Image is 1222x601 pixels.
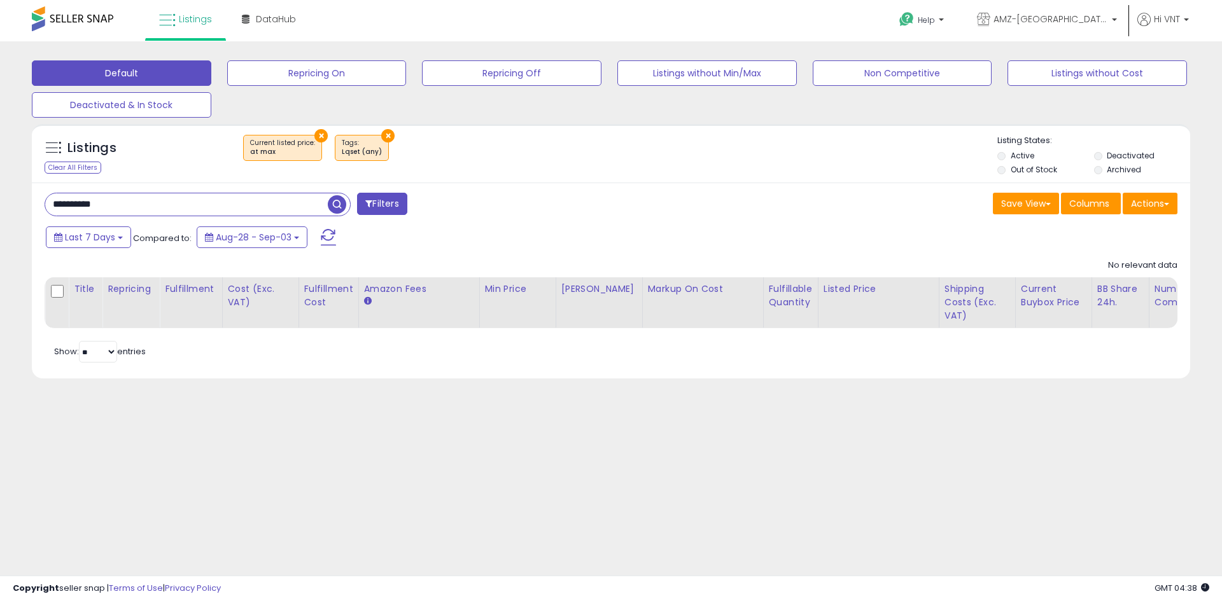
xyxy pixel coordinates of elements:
[993,193,1059,214] button: Save View
[65,231,115,244] span: Last 7 Days
[364,296,372,307] small: Amazon Fees.
[1155,282,1201,309] div: Num of Comp.
[1011,164,1057,175] label: Out of Stock
[342,148,382,156] div: Lqset (any)
[381,129,395,142] button: ×
[918,15,935,25] span: Help
[32,60,211,86] button: Default
[899,11,915,27] i: Get Help
[997,135,1190,147] p: Listing States:
[46,226,131,248] button: Last 7 Days
[256,13,296,25] span: DataHub
[1107,164,1141,175] label: Archived
[648,282,758,296] div: Markup on Cost
[304,282,353,309] div: Fulfillment Cost
[250,148,315,156] div: at max
[1154,13,1180,25] span: Hi VNT
[422,60,601,86] button: Repricing Off
[994,13,1108,25] span: AMZ-[GEOGRAPHIC_DATA]
[216,231,291,244] span: Aug-28 - Sep-03
[357,193,407,215] button: Filters
[1123,193,1177,214] button: Actions
[165,282,216,296] div: Fulfillment
[945,282,1010,322] div: Shipping Costs (Exc. VAT)
[824,282,934,296] div: Listed Price
[1061,193,1121,214] button: Columns
[1107,150,1155,161] label: Deactivated
[364,282,474,296] div: Amazon Fees
[32,92,211,118] button: Deactivated & In Stock
[1097,282,1144,309] div: BB Share 24h.
[1137,13,1189,41] a: Hi VNT
[228,282,293,309] div: Cost (Exc. VAT)
[179,13,212,25] span: Listings
[1108,259,1177,272] div: No relevant data
[485,282,551,296] div: Min Price
[1021,282,1086,309] div: Current Buybox Price
[108,282,154,296] div: Repricing
[74,282,97,296] div: Title
[617,60,797,86] button: Listings without Min/Max
[133,232,192,244] span: Compared to:
[889,2,957,41] a: Help
[54,345,146,357] span: Show: entries
[67,139,116,157] h5: Listings
[227,60,407,86] button: Repricing On
[250,138,315,157] span: Current listed price :
[45,162,101,174] div: Clear All Filters
[769,282,813,309] div: Fulfillable Quantity
[561,282,637,296] div: [PERSON_NAME]
[314,129,328,142] button: ×
[642,277,763,328] th: The percentage added to the cost of goods (COGS) that forms the calculator for Min & Max prices.
[197,226,307,248] button: Aug-28 - Sep-03
[1011,150,1034,161] label: Active
[1008,60,1187,86] button: Listings without Cost
[813,60,992,86] button: Non Competitive
[1069,197,1109,210] span: Columns
[342,138,382,157] span: Tags :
